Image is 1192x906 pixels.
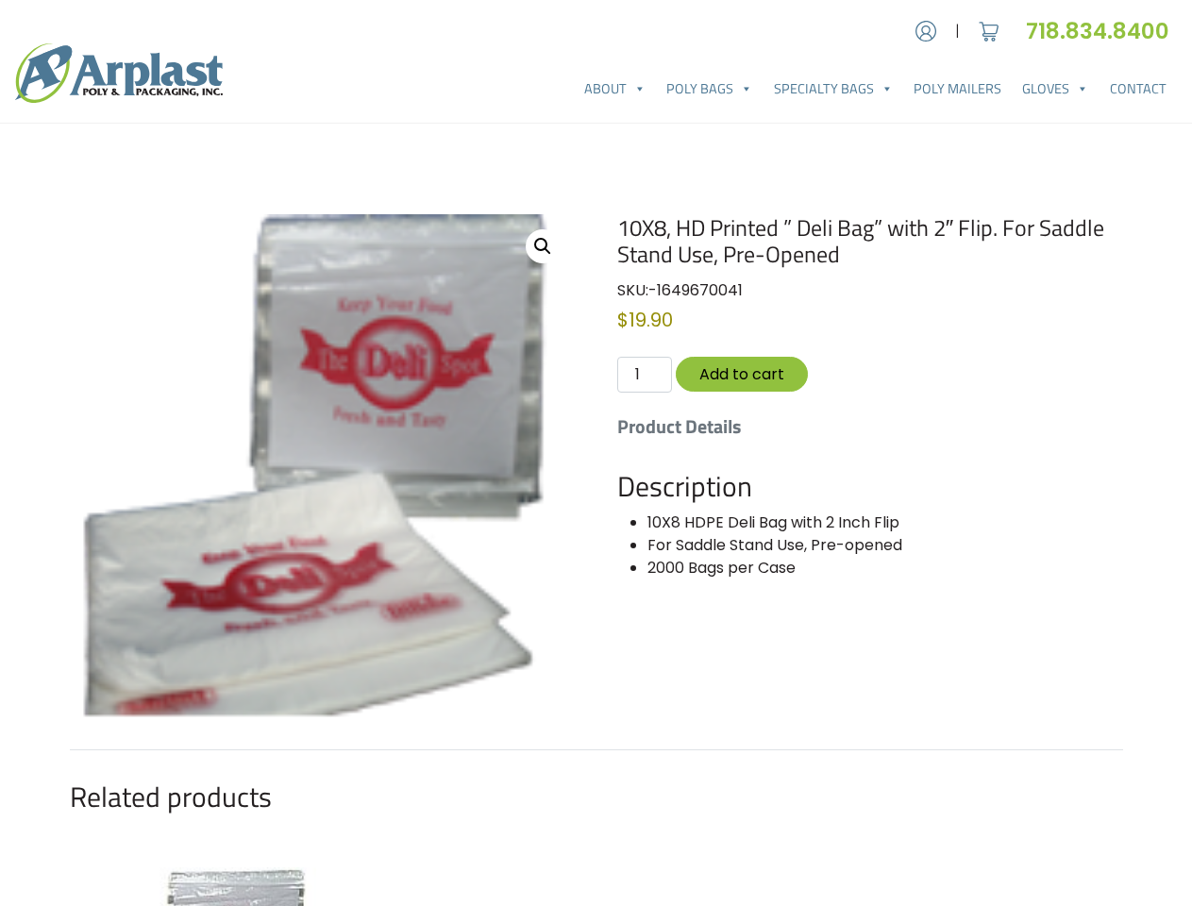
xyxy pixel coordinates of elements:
span: -1649670041 [648,279,743,301]
h2: Related products [70,780,1123,814]
input: Qty [617,357,672,393]
a: Poly Bags [656,70,763,108]
h5: Product Details [617,415,1123,438]
a: 718.834.8400 [1026,16,1177,46]
a: Contact [1100,70,1177,108]
a: About [574,70,656,108]
a: Poly Mailers [903,70,1012,108]
a: View full-screen image gallery [526,229,560,263]
button: Add to cart [676,357,808,392]
a: Gloves [1012,70,1099,108]
span: SKU: [617,279,743,301]
h2: Description [617,470,1123,504]
li: 2000 Bags per Case [647,557,1123,579]
h1: 10X8, HD Printed ” Deli Bag” with 2″ Flip. For Saddle Stand Use, Pre-Opened [617,214,1123,269]
span: $ [617,307,629,333]
bdi: 19.90 [617,307,673,333]
li: For Saddle Stand Use, Pre-opened [647,534,1123,557]
img: logo [15,43,223,103]
a: Specialty Bags [764,70,903,108]
img: 10X8, HD Printed " Deli Bag" with 2" Flip. For Saddle Stand Use, Pre-Opened [70,214,576,720]
span: | [955,20,960,42]
li: 10X8 HDPE Deli Bag with 2 Inch Flip [647,512,1123,534]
